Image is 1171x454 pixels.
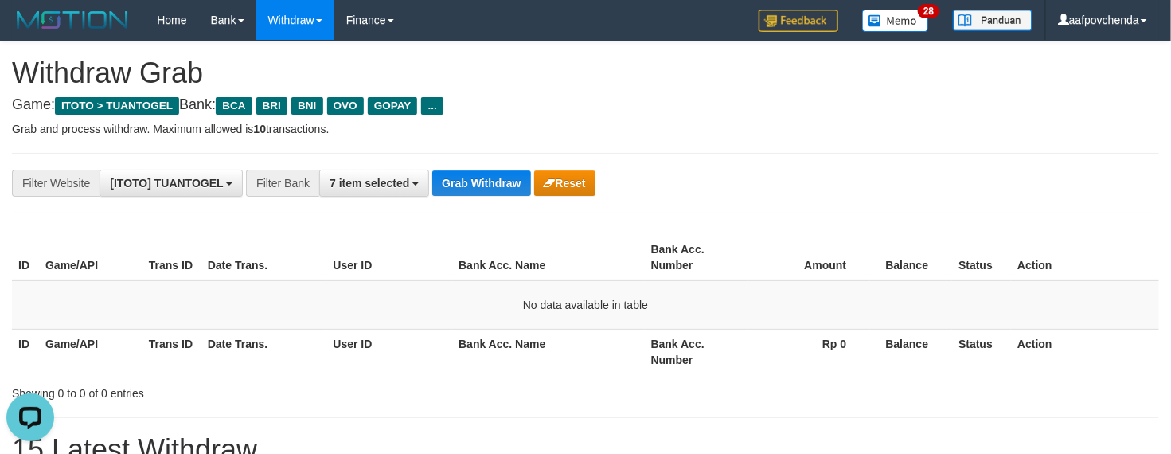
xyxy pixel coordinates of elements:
[368,97,418,115] span: GOPAY
[12,97,1159,113] h4: Game: Bank:
[216,97,252,115] span: BCA
[918,4,939,18] span: 28
[452,235,644,280] th: Bank Acc. Name
[12,379,476,401] div: Showing 0 to 0 of 0 entries
[759,10,838,32] img: Feedback.jpg
[952,235,1011,280] th: Status
[55,97,179,115] span: ITOTO > TUANTOGEL
[39,329,142,374] th: Game/API
[327,97,364,115] span: OVO
[256,97,287,115] span: BRI
[645,329,748,374] th: Bank Acc. Number
[870,235,952,280] th: Balance
[870,329,952,374] th: Balance
[1011,329,1159,374] th: Action
[452,329,644,374] th: Bank Acc. Name
[12,170,100,197] div: Filter Website
[534,170,595,196] button: Reset
[142,329,201,374] th: Trans ID
[953,10,1032,31] img: panduan.png
[12,57,1159,89] h1: Withdraw Grab
[39,235,142,280] th: Game/API
[253,123,266,135] strong: 10
[100,170,243,197] button: [ITOTO] TUANTOGEL
[952,329,1011,374] th: Status
[142,235,201,280] th: Trans ID
[291,97,322,115] span: BNI
[330,177,409,190] span: 7 item selected
[327,329,453,374] th: User ID
[201,329,327,374] th: Date Trans.
[1011,235,1159,280] th: Action
[862,10,929,32] img: Button%20Memo.svg
[327,235,453,280] th: User ID
[748,329,871,374] th: Rp 0
[319,170,429,197] button: 7 item selected
[201,235,327,280] th: Date Trans.
[432,170,530,196] button: Grab Withdraw
[12,121,1159,137] p: Grab and process withdraw. Maximum allowed is transactions.
[645,235,748,280] th: Bank Acc. Number
[246,170,319,197] div: Filter Bank
[421,97,443,115] span: ...
[12,329,39,374] th: ID
[12,280,1159,330] td: No data available in table
[12,235,39,280] th: ID
[6,6,54,54] button: Open LiveChat chat widget
[12,8,133,32] img: MOTION_logo.png
[748,235,871,280] th: Amount
[110,177,223,190] span: [ITOTO] TUANTOGEL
